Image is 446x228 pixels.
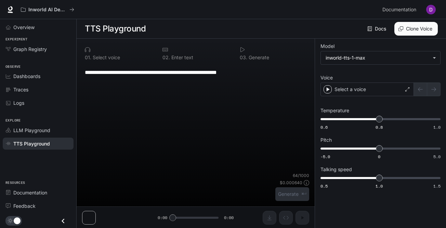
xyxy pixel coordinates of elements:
[13,24,35,31] span: Overview
[13,46,47,53] span: Graph Registry
[433,183,441,189] span: 1.5
[320,154,330,160] span: -5.0
[424,3,438,16] button: User avatar
[14,217,21,224] span: Dark mode toggle
[13,140,50,147] span: TTS Playground
[13,99,24,106] span: Logs
[3,21,74,33] a: Overview
[382,5,416,14] span: Documentation
[376,124,383,130] span: 0.8
[247,55,269,60] p: Generate
[13,127,50,134] span: LLM Playground
[320,138,332,142] p: Pitch
[170,55,193,60] p: Enter text
[18,3,77,16] button: All workspaces
[394,22,438,36] button: Clone Voice
[320,183,328,189] span: 0.5
[380,3,421,16] a: Documentation
[13,189,47,196] span: Documentation
[366,22,389,36] a: Docs
[3,138,74,150] a: TTS Playground
[13,86,28,93] span: Traces
[321,51,440,64] div: inworld-tts-1-max
[91,55,120,60] p: Select voice
[334,86,366,93] p: Select a voice
[433,124,441,130] span: 1.0
[3,97,74,109] a: Logs
[85,22,146,36] h1: TTS Playground
[3,124,74,136] a: LLM Playground
[13,73,40,80] span: Dashboards
[3,43,74,55] a: Graph Registry
[320,167,352,172] p: Talking speed
[320,44,334,49] p: Model
[280,180,302,186] p: $ 0.000640
[320,75,333,80] p: Voice
[3,70,74,82] a: Dashboards
[240,55,247,60] p: 0 3 .
[426,5,436,14] img: User avatar
[3,200,74,212] a: Feedback
[433,154,441,160] span: 5.0
[293,173,309,178] p: 64 / 1000
[378,154,380,160] span: 0
[13,202,36,210] span: Feedback
[320,124,328,130] span: 0.6
[326,54,429,61] div: inworld-tts-1-max
[85,55,91,60] p: 0 1 .
[55,214,71,228] button: Close drawer
[162,55,170,60] p: 0 2 .
[3,84,74,96] a: Traces
[320,108,349,113] p: Temperature
[28,7,67,13] p: Inworld AI Demos
[3,187,74,199] a: Documentation
[376,183,383,189] span: 1.0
